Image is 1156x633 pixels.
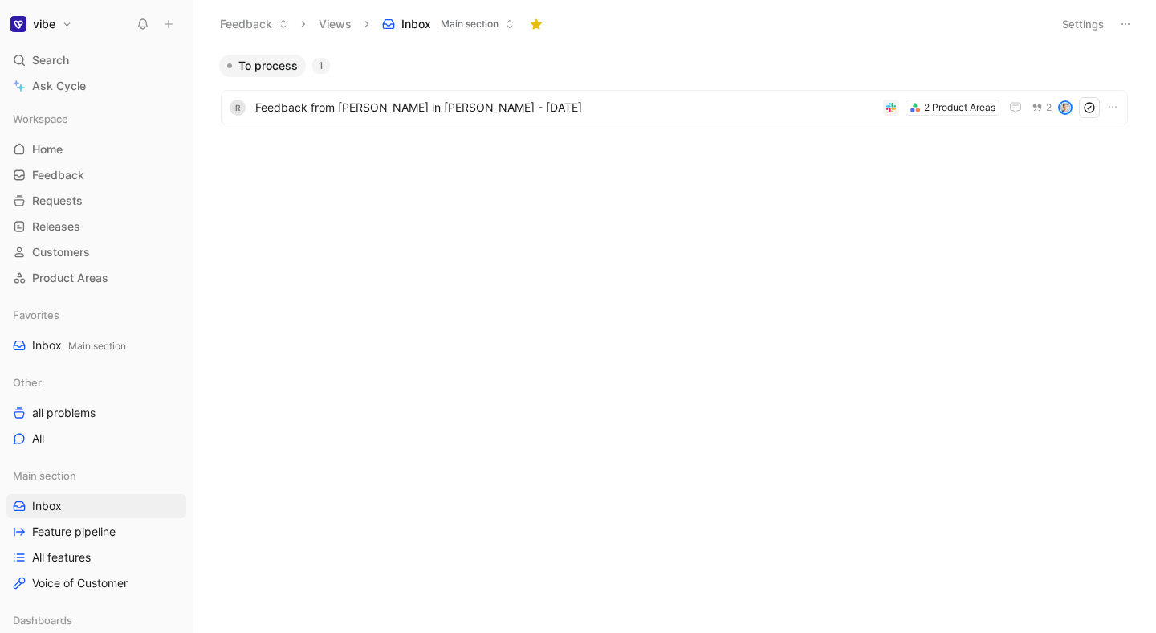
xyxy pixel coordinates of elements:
button: 2 [1028,99,1055,116]
button: Settings [1055,13,1111,35]
button: Views [311,12,359,36]
img: avatar [1060,102,1071,113]
a: Voice of Customer [6,571,186,595]
span: Voice of Customer [32,575,128,591]
a: Requests [6,189,186,213]
span: Workspace [13,111,68,127]
div: Workspace [6,107,186,131]
span: Dashboards [13,612,72,628]
span: Requests [32,193,83,209]
button: vibevibe [6,13,76,35]
a: RFeedback from [PERSON_NAME] in [PERSON_NAME] - [DATE]2 Product Areas2avatar [221,90,1128,125]
span: Main section [441,16,499,32]
span: Inbox [32,337,126,354]
span: All features [32,549,91,566]
div: Main section [6,464,186,488]
span: All [32,431,44,447]
span: Inbox [401,16,431,32]
a: All features [6,545,186,570]
h1: vibe [33,17,55,31]
a: all problems [6,401,186,425]
button: InboxMain section [375,12,522,36]
span: Home [32,141,63,157]
div: Other [6,370,186,394]
a: Home [6,137,186,161]
div: Search [6,48,186,72]
span: Search [32,51,69,70]
a: Releases [6,214,186,239]
div: 1 [312,58,330,74]
div: Dashboards [6,608,186,632]
span: Product Areas [32,270,108,286]
span: Releases [32,218,80,235]
span: To process [238,58,298,74]
a: Customers [6,240,186,264]
span: Customers [32,244,90,260]
span: Main section [68,340,126,352]
span: Favorites [13,307,59,323]
div: 2 Product Areas [924,100,995,116]
div: To process1 [213,55,1136,131]
span: Main section [13,468,76,484]
a: All [6,427,186,451]
span: Inbox [32,498,62,514]
button: Feedback [213,12,295,36]
span: Ask Cycle [32,76,86,96]
span: all problems [32,405,96,421]
div: Main sectionInboxFeature pipelineAll featuresVoice of Customer [6,464,186,595]
a: Inbox [6,494,186,518]
img: vibe [10,16,26,32]
span: Other [13,374,42,390]
span: Feedback [32,167,84,183]
a: Feedback [6,163,186,187]
div: Favorites [6,303,186,327]
div: R [230,100,246,116]
div: Otherall problemsAll [6,370,186,451]
a: Ask Cycle [6,74,186,98]
a: Feature pipeline [6,520,186,544]
span: Feature pipeline [32,524,116,540]
a: InboxMain section [6,333,186,357]
span: 2 [1046,103,1052,112]
a: Product Areas [6,266,186,290]
span: Feedback from [PERSON_NAME] in [PERSON_NAME] - [DATE] [255,98,877,117]
button: To process [219,55,306,77]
